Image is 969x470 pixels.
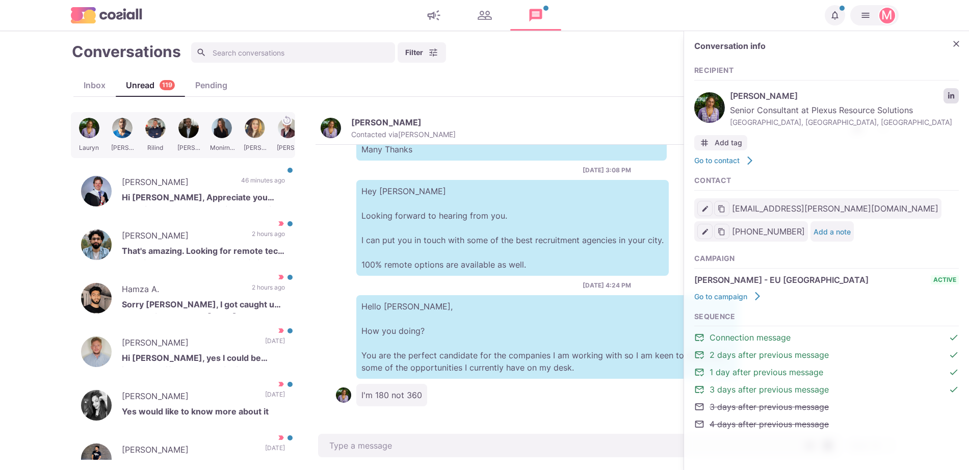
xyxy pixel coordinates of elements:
p: 2 hours ago [252,229,285,245]
p: [PERSON_NAME] [122,443,255,459]
button: Close [949,36,964,51]
h1: Conversations [72,42,181,61]
span: Senior Consultant at Plexus Resource Solutions [730,104,959,116]
div: Martin [881,9,893,21]
a: Go to campaign [694,291,763,301]
button: Edit [697,224,713,239]
button: Notifications [825,5,845,25]
button: Martin [850,5,899,25]
p: Contacted via [PERSON_NAME] [351,130,456,139]
p: Yes would like to know more about it [122,405,285,421]
p: [PERSON_NAME] [122,336,255,352]
img: Lauryn Ifill [336,387,351,403]
div: Inbox [73,79,116,91]
h2: Conversation info [694,41,944,51]
p: [PERSON_NAME] [122,390,255,405]
button: Add a note [814,227,851,236]
button: Edit [697,201,713,216]
p: 46 minutes ago [241,176,285,191]
p: I'm 180 not 360 [356,384,427,406]
p: That's amazing. Looking for remote tech recruiter roles but open to hybrid in [GEOGRAPHIC_DATA]. ... [122,245,285,260]
img: Julian Bacon [81,176,112,206]
p: 119 [162,81,172,90]
span: [PERSON_NAME] [730,90,938,102]
p: Sorry [PERSON_NAME], I got caught up; could I give you a call [DATE] around 3/4pm? [122,298,285,314]
input: Search conversations [191,42,395,63]
p: [DATE] [265,336,285,352]
button: Copy [714,201,729,216]
span: [EMAIL_ADDRESS][PERSON_NAME][DOMAIN_NAME] [732,202,938,215]
span: [GEOGRAPHIC_DATA], [GEOGRAPHIC_DATA], [GEOGRAPHIC_DATA] [730,117,959,127]
p: Hamza A. [122,283,242,298]
span: Connection message [710,331,791,344]
p: [PERSON_NAME] [351,117,422,127]
p: Hello [PERSON_NAME], How you doing? You are the perfect candidate for the companies I am working ... [356,295,739,379]
span: 3 days after previous message [710,401,829,413]
p: [PERSON_NAME] [122,176,231,191]
span: 3 days after previous message [710,383,829,396]
div: Unread [116,79,185,91]
img: Ryan Wilkinson [81,336,112,367]
span: active [931,275,959,284]
p: Hi [PERSON_NAME], Appreciate you reaching out, but I am not interested in a new position. Hope yo... [122,191,285,206]
p: Hi [PERSON_NAME], yes I could be interested if the package is right [122,352,285,367]
img: logo [71,7,142,23]
div: Pending [185,79,238,91]
img: Lauryn Ifill [321,118,341,138]
p: [PERSON_NAME] [122,229,242,245]
span: 1 day after previous message [710,366,823,378]
span: 4 days after previous message [710,418,829,430]
p: 2 hours ago [252,283,285,298]
p: [DATE] [265,443,285,459]
h3: Campaign [694,254,959,263]
p: [DATE] 3:08 PM [583,166,631,175]
h3: Sequence [694,312,959,321]
img: Hamza A. [81,283,112,314]
h3: Contact [694,176,959,185]
button: Filter [398,42,446,63]
p: [DATE] 4:24 PM [583,281,631,290]
p: [DATE] [265,390,285,405]
a: LinkedIn profile link [944,88,959,103]
img: Sam Diab [81,229,112,260]
img: Orélie Goraiah [81,390,112,421]
span: [PERSON_NAME] - EU [GEOGRAPHIC_DATA] [694,274,869,286]
h3: Recipient [694,66,959,75]
button: Copy [714,224,729,239]
span: [PHONE_NUMBER] [732,225,805,238]
p: Hey [PERSON_NAME] Looking forward to hearing from you. I can put you in touch with some of the be... [356,180,669,276]
button: Add tag [694,135,747,150]
a: Go to contact [694,155,755,166]
button: Lauryn Ifill[PERSON_NAME]Contacted via[PERSON_NAME] [321,117,456,139]
span: 2 days after previous message [710,349,829,361]
img: Lauryn Ifill [694,92,725,123]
